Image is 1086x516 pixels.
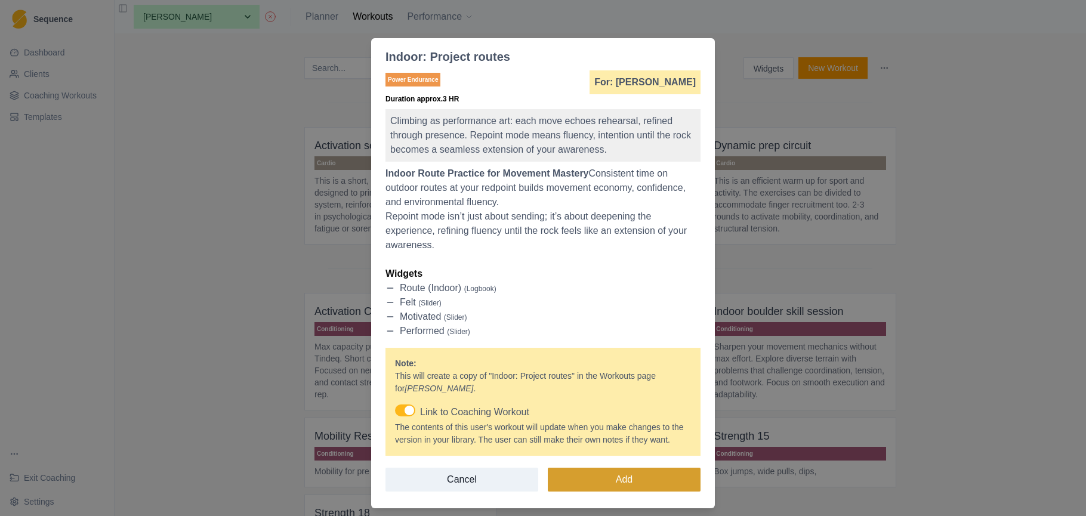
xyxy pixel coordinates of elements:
p: Consistent time on outdoor routes at your redpoint builds movement economy, confidence, and envir... [385,166,701,209]
p: Repoint mode isn’t just about sending; it’s about deepening the experience, refining fluency unti... [385,209,701,252]
button: Add [548,468,701,492]
strong: Indoor Route Practice for Movement Mastery [385,168,589,178]
p: Climbing as performance art: each move echoes rehearsal, refined through presence. Repoint mode m... [385,109,701,162]
span: Link to Coaching Workout [420,407,529,417]
span: ( slider ) [418,299,442,307]
p: Route (Indoor) [400,281,496,295]
p: This will create a copy of " Indoor: Project routes " in the Workouts page for . [395,370,691,395]
button: Cancel [385,468,538,492]
p: Duration approx. 3 HR [385,94,701,104]
p: Power Endurance [385,73,440,86]
p: Note: [395,357,691,370]
p: For: [PERSON_NAME] [594,75,696,89]
div: Indoor: Project routes [385,48,510,66]
span: ( slider ) [447,327,470,336]
p: Widgets [385,267,701,281]
p: performed [400,324,470,338]
p: The contents of this user's workout will update when you make changes to the version in your libr... [395,421,691,446]
span: ( slider ) [444,313,467,322]
p: motivated [400,310,467,324]
em: [PERSON_NAME] [405,384,473,393]
span: ( logbook ) [464,285,496,293]
p: felt [400,295,442,310]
